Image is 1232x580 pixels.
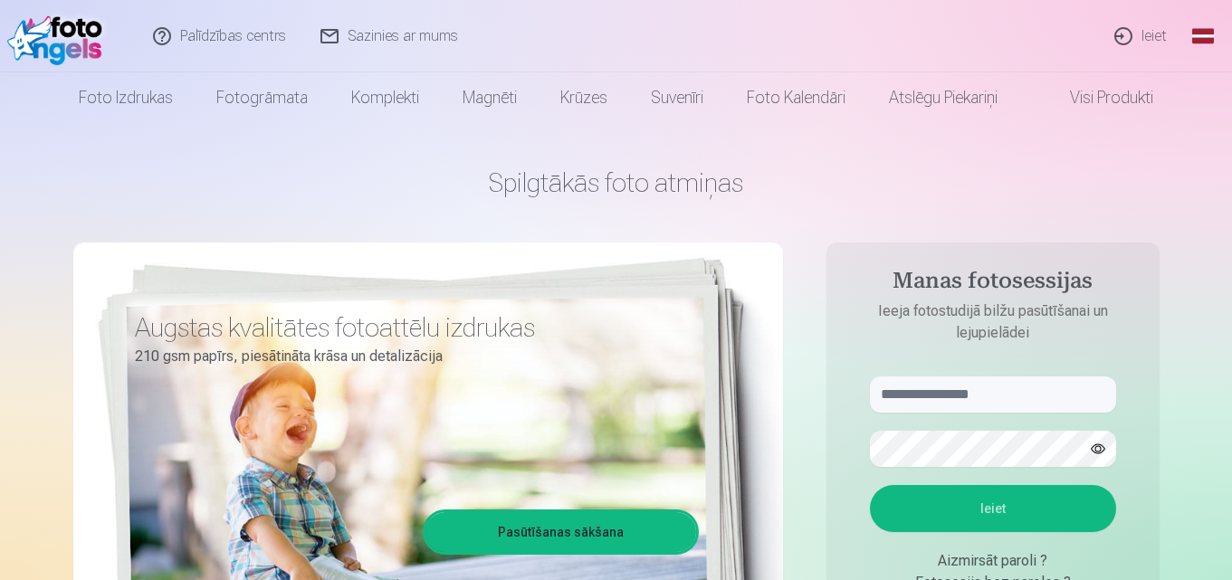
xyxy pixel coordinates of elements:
h3: Augstas kvalitātes fotoattēlu izdrukas [135,311,685,344]
p: Ieeja fotostudijā bilžu pasūtīšanai un lejupielādei [852,300,1134,344]
h4: Manas fotosessijas [852,268,1134,300]
p: 210 gsm papīrs, piesātināta krāsa un detalizācija [135,344,685,369]
img: /fa1 [7,7,111,65]
h1: Spilgtākās foto atmiņas [73,166,1160,199]
div: Aizmirsāt paroli ? [870,550,1116,572]
a: Krūzes [539,72,629,123]
a: Atslēgu piekariņi [867,72,1019,123]
a: Pasūtīšanas sākšana [425,512,696,552]
a: Magnēti [441,72,539,123]
a: Fotogrāmata [195,72,329,123]
a: Foto kalendāri [725,72,867,123]
a: Suvenīri [629,72,725,123]
button: Ieiet [870,485,1116,532]
a: Komplekti [329,72,441,123]
a: Foto izdrukas [57,72,195,123]
a: Visi produkti [1019,72,1175,123]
